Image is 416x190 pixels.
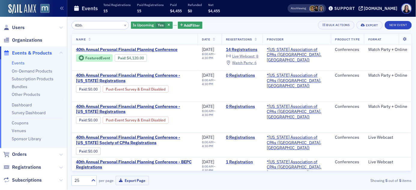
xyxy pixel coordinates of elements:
span: : [79,87,88,91]
span: $4,455 [208,8,220,13]
a: Sponsor Library [12,136,41,141]
div: Post-Event Survey [103,85,169,93]
p: Refunded [188,3,202,7]
div: Conferences [335,104,360,109]
span: Mary Beth Halpern [318,5,324,12]
span: Registrations [12,164,41,171]
span: 15 [103,8,108,13]
span: Laura Swann [309,5,316,12]
a: New Event [385,22,412,27]
a: Venues [12,128,26,133]
a: Users [3,24,25,31]
time: 8:00 AM [202,109,214,113]
div: Yes [131,22,173,29]
time: 8:00 AM [202,164,214,168]
span: $0 [188,8,192,13]
p: Total Registrations [103,3,131,7]
span: $0.00 [88,87,98,91]
span: *Maryland Association of CPAs (Timonium, MD) [267,47,326,63]
div: Conferences [335,73,360,78]
a: Registrations [3,164,41,171]
a: 14 Registrations [226,47,258,52]
a: *[US_STATE] Association of CPAs ([GEOGRAPHIC_DATA], [GEOGRAPHIC_DATA]) [267,104,326,120]
div: Paid: 0 - $0 [76,117,101,124]
strong: 5 [384,178,389,183]
strong: 5 [398,178,402,183]
a: 1 Registration [226,159,258,165]
span: Users [12,24,25,31]
a: Subscriptions [3,177,42,183]
div: – [202,52,217,60]
div: Export [366,24,378,27]
div: Watch Party + Online [368,47,407,52]
p: Paid Registrations [137,3,164,7]
time: 8:00 AM [202,52,214,56]
div: Also [291,6,297,10]
time: 8:00 AM [202,140,214,144]
span: Viewing [291,6,306,10]
a: *[US_STATE] Association of CPAs ([GEOGRAPHIC_DATA], [GEOGRAPHIC_DATA]) [267,135,326,151]
div: – [202,140,217,148]
button: AddFilter [178,22,202,29]
a: 0 Registrations [226,135,258,140]
span: *Maryland Association of CPAs (Timonium, MD) [267,159,326,175]
a: *[US_STATE] Association of CPAs ([GEOGRAPHIC_DATA], [GEOGRAPHIC_DATA]) [267,159,326,175]
button: [DOMAIN_NAME] [359,6,400,10]
img: SailAMX [40,4,50,13]
span: *Maryland Association of CPAs (Timonium, MD) [267,135,326,151]
span: Is Upcoming [133,22,154,27]
div: Showing out of items [302,178,412,183]
a: 0 Registrations [226,73,258,78]
div: – [202,78,217,86]
div: Conferences [335,135,360,140]
button: Bulk Actions [318,21,354,29]
a: View Homepage [36,4,50,14]
span: $4,455 [170,8,182,13]
span: Live Webcast : [232,54,255,58]
span: [DATE] [202,159,214,165]
p: Net [208,3,220,7]
span: $0.00 [88,149,98,153]
span: Subscriptions [12,177,42,183]
time: 4:30 PM [202,144,213,148]
span: Name [76,37,86,41]
img: SailAMX [8,4,36,14]
span: [DATE] [202,47,214,52]
button: Export [357,21,383,29]
div: [DOMAIN_NAME] [364,6,398,11]
div: – [202,165,217,172]
a: 40th Annual Personal Financial Planning Conference - [US_STATE] Society of CPAs Registrations [76,135,193,145]
a: Live Webcast: 8 [226,54,258,59]
a: 40th Annual Personal Financial Planning Conference [76,47,193,52]
span: $0.00 [88,118,98,122]
div: Bulk Actions [326,23,350,27]
a: On-Demand Products [12,68,52,74]
a: *[US_STATE] Association of CPAs ([GEOGRAPHIC_DATA], [GEOGRAPHIC_DATA]) [267,47,326,63]
div: Live Webcast [368,135,407,140]
span: : [118,56,127,60]
span: Add Filter [184,22,200,28]
span: 40th Annual Personal Financial Planning Conference - Oklahoma Registrations [76,73,193,83]
input: Search… [71,21,129,29]
div: Paid: 16 - $412000 [115,54,147,61]
a: 40th Annual Personal Financial Planning Conference - BEPC Registrations [76,159,193,170]
div: Post-Event Survey [103,117,169,124]
a: Watch Party: 6 [226,61,257,65]
span: 8 [256,54,258,58]
a: Subscription Products [12,76,53,82]
div: Featured Event [85,56,110,60]
a: Survey Dashboard [12,110,46,115]
a: Paid [79,118,87,122]
span: 6 [254,60,257,65]
span: [DATE] [202,73,214,78]
span: Product Type [335,37,360,41]
time: 4:30 PM [202,56,213,60]
a: 40th Annual Personal Financial Planning Conference - [US_STATE] Registrations [76,73,193,83]
a: Paid [79,149,87,153]
a: Orders [3,151,27,158]
span: 40th Annual Personal Financial Planning Conference - Delaware Society of CPAs Registrations [76,135,193,145]
a: Events [12,60,25,66]
a: *[US_STATE] Association of CPAs ([GEOGRAPHIC_DATA], [GEOGRAPHIC_DATA]) [267,73,326,89]
button: New Event [385,21,412,29]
